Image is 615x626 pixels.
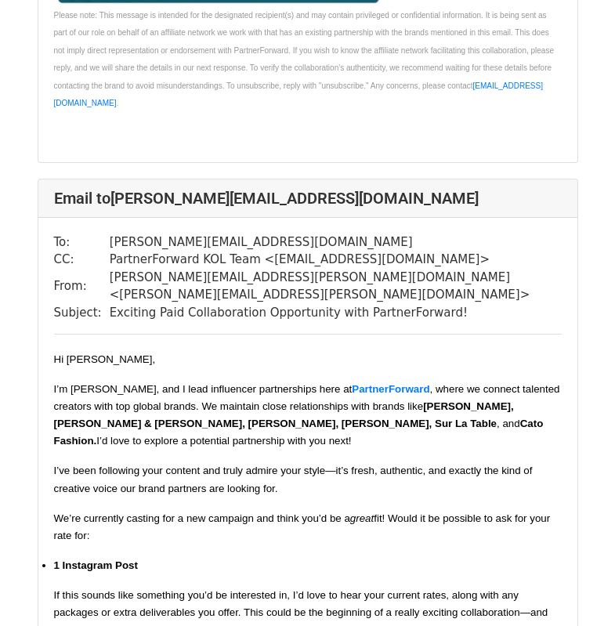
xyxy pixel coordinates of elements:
td: [PERSON_NAME][EMAIL_ADDRESS][PERSON_NAME][DOMAIN_NAME] < [PERSON_NAME][EMAIL_ADDRESS][PERSON_NAME... [110,269,562,304]
a: [EMAIL_ADDRESS][DOMAIN_NAME] [54,81,543,108]
span: We’re currently casting for a new campaign and think you’d be a [54,512,350,524]
td: Exciting Paid Collaboration Opportunity with PartnerForward! [110,304,562,322]
span: I’ve been following your content and truly admire your style—it’s fresh, authentic, and exactly t... [54,465,533,494]
td: To: [54,233,110,251]
td: [PERSON_NAME][EMAIL_ADDRESS][DOMAIN_NAME] [110,233,562,251]
span: I’m [PERSON_NAME], and I lead influencer partnerships here at [54,383,353,395]
a: PartnerForward [352,383,429,395]
td: From: [54,269,110,304]
h4: Email to [PERSON_NAME][EMAIL_ADDRESS][DOMAIN_NAME] [54,189,562,208]
td: CC: [54,251,110,269]
span: . [117,99,119,107]
iframe: Chat Widget [537,551,615,626]
span: great [350,512,374,524]
span: Please note: This message is intended for the designated recipient(s) and may contain privileged ... [54,11,554,90]
b: 1 Instagram Post [54,559,138,571]
span: fit! Would it be possible to ask for your rate for: [54,512,551,541]
span: I’d love to explore a potential partnership with you next! [96,435,351,447]
td: Subject: [54,304,110,322]
span: , where we connect talented creators with top global brands. We maintain close relationships with... [54,383,560,412]
span: , and [497,418,520,429]
span: [PERSON_NAME], [PERSON_NAME] & [PERSON_NAME], [PERSON_NAME], [PERSON_NAME], Sur La Table [54,400,514,429]
span: Hi [PERSON_NAME], [54,353,156,365]
td: PartnerForward KOL Team < [EMAIL_ADDRESS][DOMAIN_NAME] > [110,251,562,269]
